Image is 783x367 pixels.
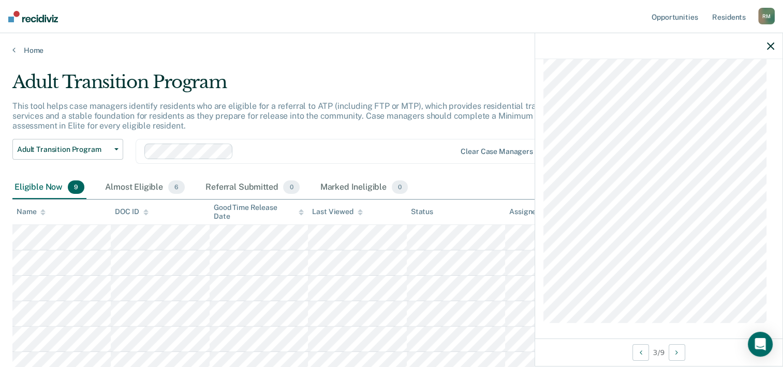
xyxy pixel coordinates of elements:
[68,180,84,194] span: 9
[12,72,600,101] div: Adult Transition Program
[12,46,771,55] a: Home
[669,344,685,361] button: Next Opportunity
[758,8,775,24] div: R M
[103,176,187,199] div: Almost Eligible
[168,180,185,194] span: 6
[392,180,408,194] span: 0
[214,203,304,221] div: Good Time Release Date
[312,207,362,216] div: Last Viewed
[203,176,301,199] div: Referral Submitted
[748,332,773,357] div: Open Intercom Messenger
[12,176,86,199] div: Eligible Now
[283,180,299,194] span: 0
[8,11,58,22] img: Recidiviz
[509,207,558,216] div: Assigned to
[318,176,410,199] div: Marked Ineligible
[12,101,599,131] p: This tool helps case managers identify residents who are eligible for a referral to ATP (includin...
[17,207,46,216] div: Name
[461,147,533,156] div: Clear case managers
[115,207,148,216] div: DOC ID
[411,207,433,216] div: Status
[17,145,110,154] span: Adult Transition Program
[632,344,649,361] button: Previous Opportunity
[535,338,782,366] div: 3 / 9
